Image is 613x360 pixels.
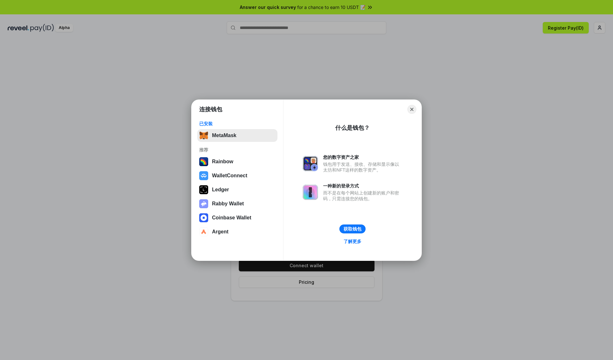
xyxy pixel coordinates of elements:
[199,185,208,194] img: svg+xml,%3Csvg%20xmlns%3D%22http%3A%2F%2Fwww.w3.org%2F2000%2Fsvg%22%20width%3D%2228%22%20height%3...
[212,215,251,221] div: Coinbase Wallet
[323,154,402,160] div: 您的数字资产之家
[197,225,277,238] button: Argent
[199,131,208,140] img: svg+xml,%3Csvg%20fill%3D%22none%22%20height%3D%2233%22%20viewBox%3D%220%200%2035%2033%22%20width%...
[199,106,222,113] h1: 连接钱包
[199,157,208,166] img: svg+xml,%3Csvg%20width%3D%22120%22%20height%3D%22120%22%20viewBox%3D%220%200%20120%20120%22%20fil...
[303,156,318,171] img: svg+xml,%3Csvg%20xmlns%3D%22http%3A%2F%2Fwww.w3.org%2F2000%2Fsvg%22%20fill%3D%22none%22%20viewBox...
[212,229,229,235] div: Argent
[199,171,208,180] img: svg+xml,%3Csvg%20width%3D%2228%22%20height%3D%2228%22%20viewBox%3D%220%200%2028%2028%22%20fill%3D...
[303,185,318,200] img: svg+xml,%3Csvg%20xmlns%3D%22http%3A%2F%2Fwww.w3.org%2F2000%2Fsvg%22%20fill%3D%22none%22%20viewBox...
[344,226,361,232] div: 获取钱包
[197,155,277,168] button: Rainbow
[197,129,277,142] button: MetaMask
[323,190,402,202] div: 而不是在每个网站上创建新的账户和密码，只需连接您的钱包。
[339,224,366,233] button: 获取钱包
[197,169,277,182] button: WalletConnect
[199,147,276,153] div: 推荐
[344,239,361,244] div: 了解更多
[197,211,277,224] button: Coinbase Wallet
[407,105,416,114] button: Close
[199,121,276,127] div: 已安装
[199,227,208,236] img: svg+xml,%3Csvg%20width%3D%2228%22%20height%3D%2228%22%20viewBox%3D%220%200%2028%2028%22%20fill%3D...
[212,187,229,193] div: Ledger
[197,183,277,196] button: Ledger
[323,161,402,173] div: 钱包用于发送、接收、存储和显示像以太坊和NFT这样的数字资产。
[340,237,365,246] a: 了解更多
[335,124,370,132] div: 什么是钱包？
[212,201,244,207] div: Rabby Wallet
[199,213,208,222] img: svg+xml,%3Csvg%20width%3D%2228%22%20height%3D%2228%22%20viewBox%3D%220%200%2028%2028%22%20fill%3D...
[212,159,233,165] div: Rainbow
[197,197,277,210] button: Rabby Wallet
[212,133,236,138] div: MetaMask
[323,183,402,189] div: 一种新的登录方式
[212,173,247,179] div: WalletConnect
[199,199,208,208] img: svg+xml,%3Csvg%20xmlns%3D%22http%3A%2F%2Fwww.w3.org%2F2000%2Fsvg%22%20fill%3D%22none%22%20viewBox...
